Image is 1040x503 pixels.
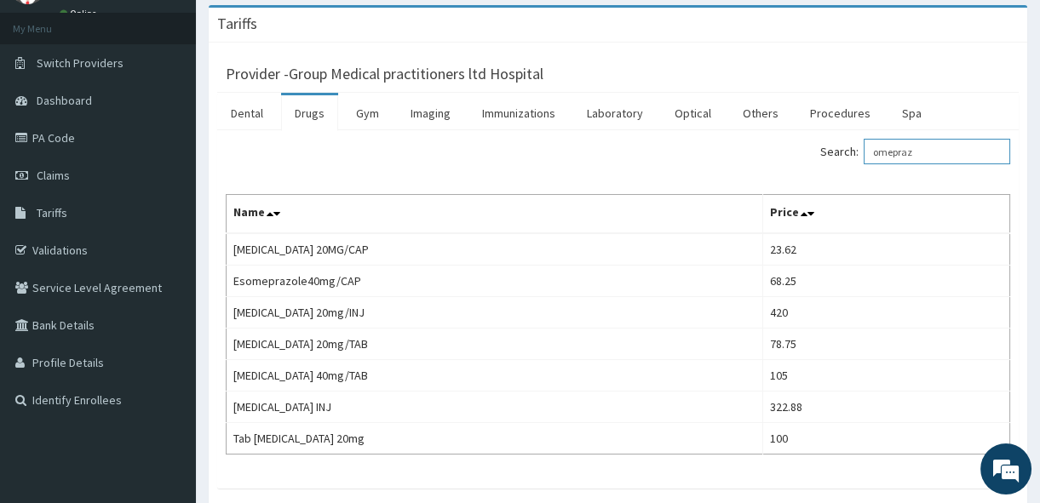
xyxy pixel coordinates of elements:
[763,233,1010,266] td: 23.62
[60,8,101,20] a: Online
[820,139,1010,164] label: Search:
[227,195,763,234] th: Name
[763,392,1010,423] td: 322.88
[227,392,763,423] td: [MEDICAL_DATA] INJ
[37,168,70,183] span: Claims
[226,66,543,82] h3: Provider - Group Medical practitioners ltd Hospital
[227,329,763,360] td: [MEDICAL_DATA] 20mg/TAB
[729,95,792,131] a: Others
[227,297,763,329] td: [MEDICAL_DATA] 20mg/INJ
[888,95,935,131] a: Spa
[279,9,320,49] div: Minimize live chat window
[342,95,393,131] a: Gym
[763,423,1010,454] td: 100
[227,266,763,297] td: Esomeprazole40mg/CAP
[864,139,1010,164] input: Search:
[763,329,1010,360] td: 78.75
[37,93,92,108] span: Dashboard
[227,233,763,266] td: [MEDICAL_DATA] 20MG/CAP
[796,95,884,131] a: Procedures
[37,205,67,220] span: Tariffs
[763,266,1010,297] td: 68.25
[763,360,1010,392] td: 105
[217,16,257,31] h3: Tariffs
[397,95,464,131] a: Imaging
[99,146,235,317] span: We're online!
[227,423,763,454] td: Tab [MEDICAL_DATA] 20mg
[661,95,725,131] a: Optical
[763,195,1010,234] th: Price
[281,95,338,131] a: Drugs
[32,85,69,128] img: d_794563401_company_1708531726252_794563401
[37,55,124,71] span: Switch Providers
[763,297,1010,329] td: 420
[227,360,763,392] td: [MEDICAL_DATA] 40mg/TAB
[468,95,569,131] a: Immunizations
[573,95,657,131] a: Laboratory
[89,95,286,117] div: Chat with us now
[9,328,325,387] textarea: Type your message and hit 'Enter'
[217,95,277,131] a: Dental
